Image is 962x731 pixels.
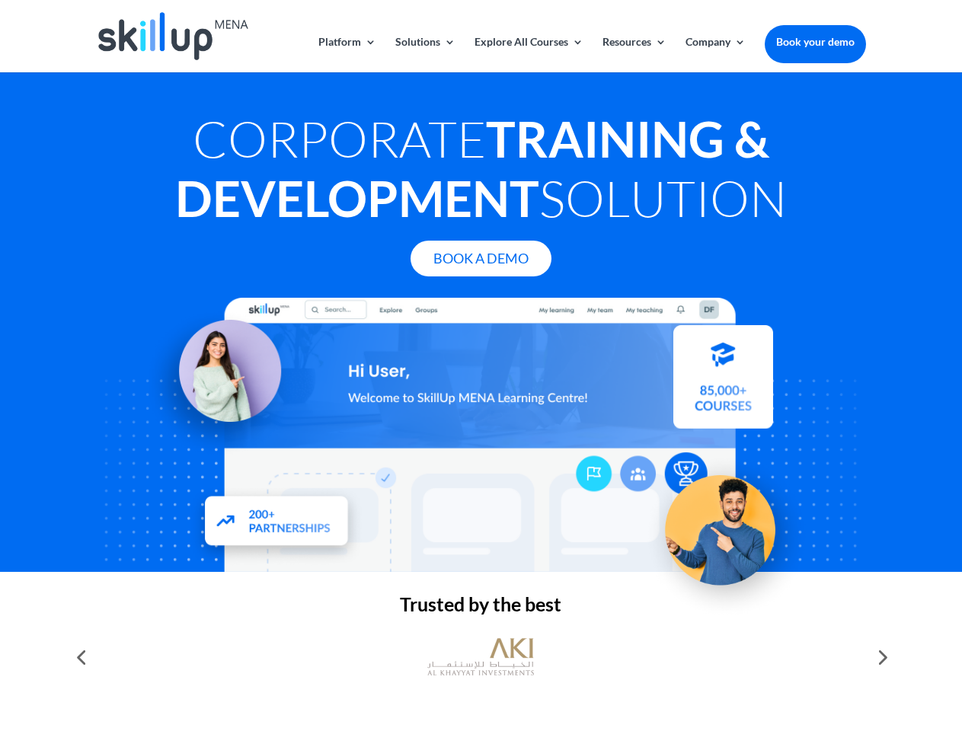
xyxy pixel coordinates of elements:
[395,37,455,72] a: Solutions
[175,109,769,228] strong: Training & Development
[98,12,248,60] img: Skillup Mena
[427,630,534,684] img: al khayyat investments logo
[96,109,865,235] h1: Corporate Solution
[142,303,296,457] img: Learning Management Solution - SkillUp
[673,331,773,435] img: Courses library - SkillUp MENA
[765,25,866,59] a: Book your demo
[411,241,551,276] a: Book A Demo
[189,481,366,564] img: Partners - SkillUp Mena
[686,37,746,72] a: Company
[643,443,812,612] img: Upskill your workforce - SkillUp
[475,37,583,72] a: Explore All Courses
[96,595,865,621] h2: Trusted by the best
[602,37,666,72] a: Resources
[318,37,376,72] a: Platform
